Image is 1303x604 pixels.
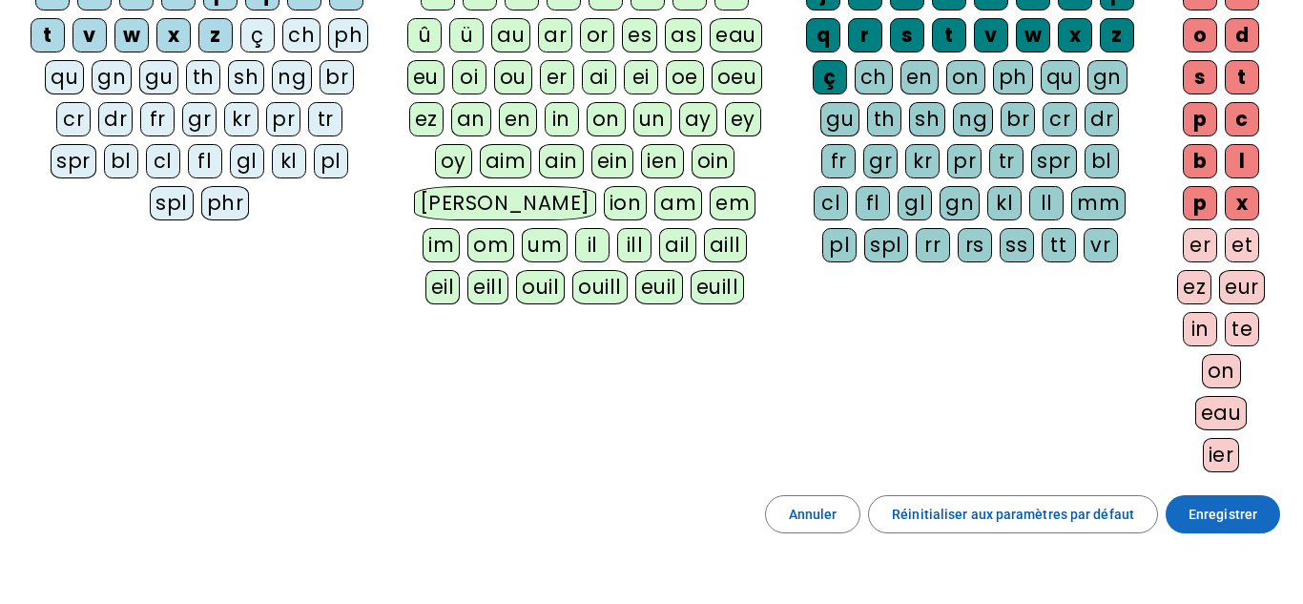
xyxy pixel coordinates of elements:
[1071,186,1126,220] div: mm
[867,102,901,136] div: th
[182,102,217,136] div: gr
[1043,102,1077,136] div: cr
[1177,270,1211,304] div: ez
[452,60,486,94] div: oi
[940,186,980,220] div: gn
[51,144,96,178] div: spr
[710,186,755,220] div: em
[425,270,461,304] div: eil
[480,144,532,178] div: aim
[1225,102,1259,136] div: c
[1195,396,1248,430] div: eau
[545,102,579,136] div: in
[1202,354,1241,388] div: on
[932,18,966,52] div: t
[140,102,175,136] div: fr
[449,18,484,52] div: ü
[314,144,348,178] div: pl
[522,228,568,262] div: um
[201,186,250,220] div: phr
[539,144,584,178] div: ain
[905,144,940,178] div: kr
[467,270,508,304] div: eill
[572,270,627,304] div: ouill
[1183,18,1217,52] div: o
[587,102,626,136] div: on
[45,60,84,94] div: qu
[591,144,634,178] div: ein
[710,18,762,52] div: eau
[423,228,460,262] div: im
[958,228,992,262] div: rs
[407,18,442,52] div: û
[822,228,857,262] div: pl
[56,102,91,136] div: cr
[806,18,840,52] div: q
[987,186,1022,220] div: kl
[1225,18,1259,52] div: d
[1029,186,1064,220] div: ll
[1225,144,1259,178] div: l
[974,18,1008,52] div: v
[409,102,444,136] div: ez
[320,60,354,94] div: br
[947,144,982,178] div: pr
[1000,228,1034,262] div: ss
[1016,18,1050,52] div: w
[691,270,744,304] div: euill
[692,144,735,178] div: oin
[813,60,847,94] div: ç
[820,102,859,136] div: gu
[186,60,220,94] div: th
[1041,60,1080,94] div: qu
[622,18,657,52] div: es
[139,60,178,94] div: gu
[156,18,191,52] div: x
[104,144,138,178] div: bl
[635,270,683,304] div: euil
[491,18,530,52] div: au
[272,60,312,94] div: ng
[892,503,1134,526] span: Réinitialiser aux paramètres par défaut
[1183,60,1217,94] div: s
[1183,144,1217,178] div: b
[654,186,702,220] div: am
[1183,102,1217,136] div: p
[494,60,532,94] div: ou
[765,495,861,533] button: Annuler
[909,102,945,136] div: sh
[114,18,149,52] div: w
[946,60,985,94] div: on
[150,186,194,220] div: spl
[540,60,574,94] div: er
[916,228,950,262] div: rr
[641,144,684,178] div: ien
[1225,228,1259,262] div: et
[308,102,342,136] div: tr
[1225,60,1259,94] div: t
[538,18,572,52] div: ar
[499,102,537,136] div: en
[1166,495,1280,533] button: Enregistrer
[868,495,1158,533] button: Réinitialiser aux paramètres par défaut
[1183,228,1217,262] div: er
[1225,312,1259,346] div: te
[679,102,717,136] div: ay
[1031,144,1077,178] div: spr
[848,18,882,52] div: r
[890,18,924,52] div: s
[1001,102,1035,136] div: br
[146,144,180,178] div: cl
[467,228,514,262] div: om
[228,60,264,94] div: sh
[266,102,300,136] div: pr
[1100,18,1134,52] div: z
[1189,503,1257,526] span: Enregistrer
[1084,228,1118,262] div: vr
[1042,228,1076,262] div: tt
[98,102,133,136] div: dr
[821,144,856,178] div: fr
[272,144,306,178] div: kl
[188,144,222,178] div: fl
[617,228,651,262] div: ill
